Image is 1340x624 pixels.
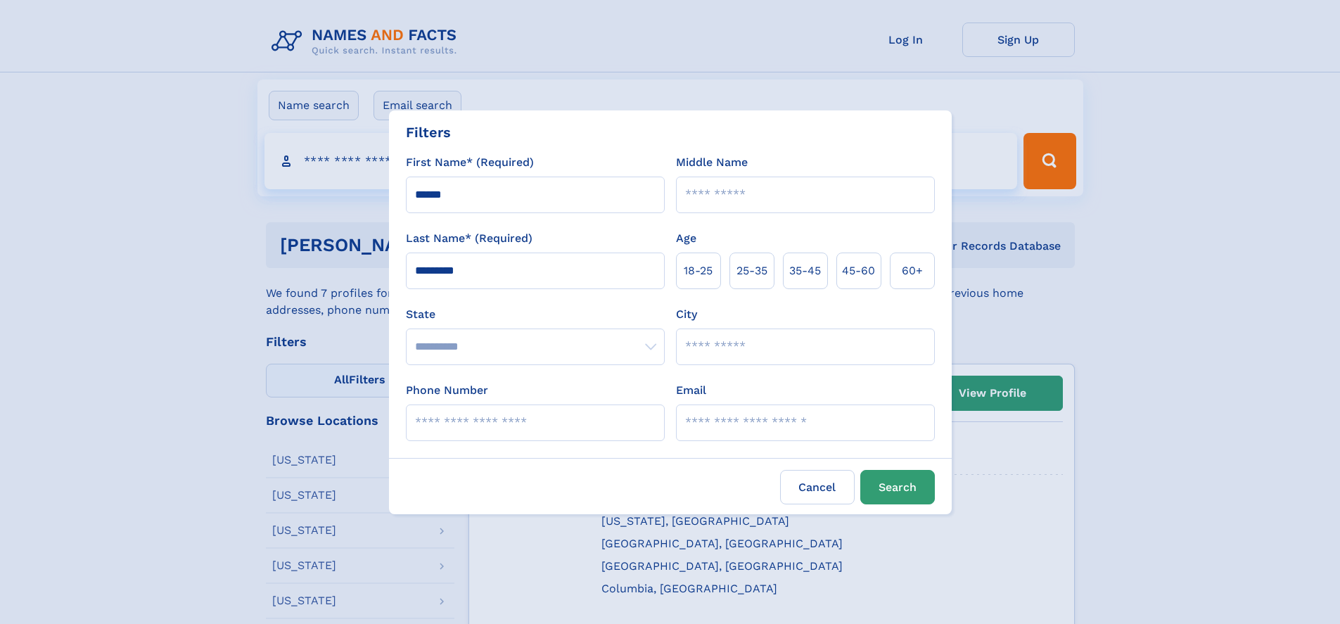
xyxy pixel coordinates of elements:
[406,382,488,399] label: Phone Number
[842,262,875,279] span: 45‑60
[902,262,923,279] span: 60+
[676,382,706,399] label: Email
[406,122,451,143] div: Filters
[676,306,697,323] label: City
[406,154,534,171] label: First Name* (Required)
[736,262,767,279] span: 25‑35
[406,230,532,247] label: Last Name* (Required)
[789,262,821,279] span: 35‑45
[676,154,748,171] label: Middle Name
[860,470,935,504] button: Search
[406,306,665,323] label: State
[780,470,855,504] label: Cancel
[676,230,696,247] label: Age
[684,262,713,279] span: 18‑25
